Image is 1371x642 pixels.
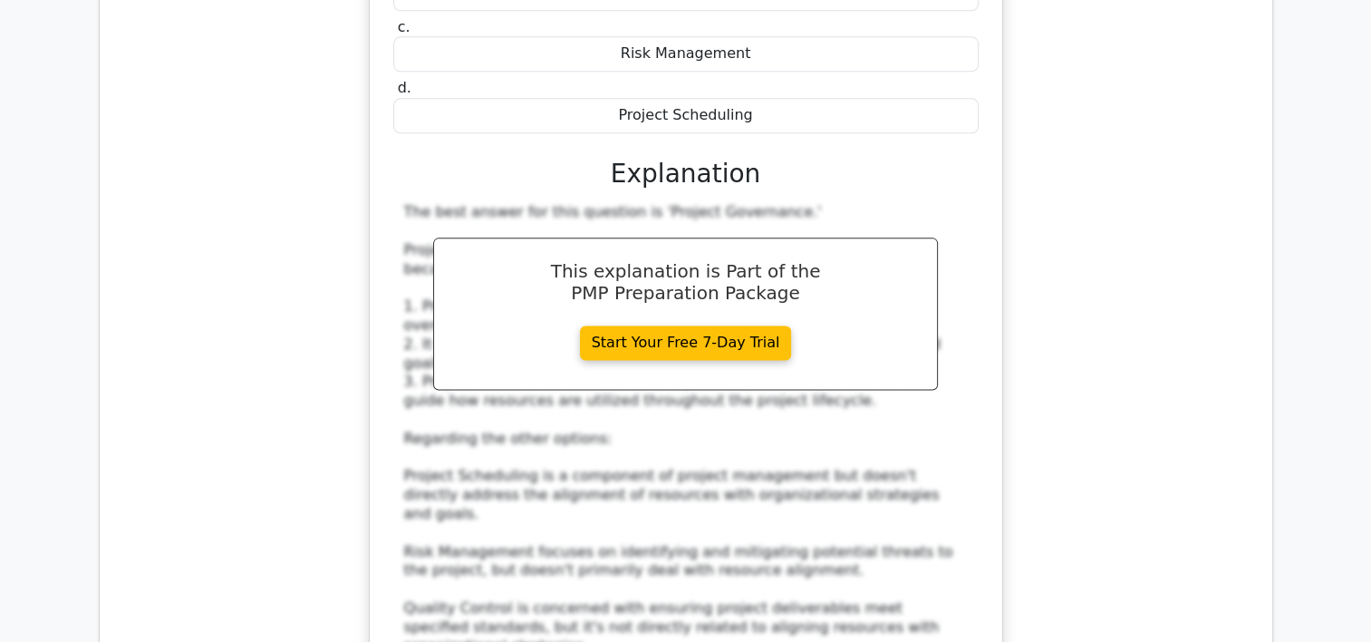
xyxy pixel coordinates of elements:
div: Project Scheduling [393,98,979,133]
span: c. [398,18,410,35]
h3: Explanation [404,159,968,190]
a: Start Your Free 7-Day Trial [580,326,792,360]
div: Risk Management [393,36,979,72]
span: d. [398,79,411,96]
